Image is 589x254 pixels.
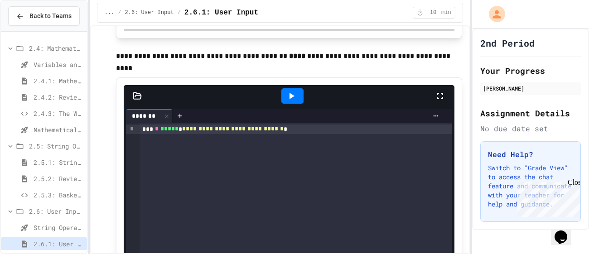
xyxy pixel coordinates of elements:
[441,9,451,16] span: min
[34,158,83,167] span: 2.5.1: String Operators
[29,141,83,151] span: 2.5: String Operators
[29,43,83,53] span: 2.4: Mathematical Operators
[480,64,581,77] h2: Your Progress
[34,174,83,183] span: 2.5.2: Review - String Operators
[514,178,580,217] iframe: chat widget
[34,76,83,86] span: 2.4.1: Mathematical Operators
[34,125,83,134] span: Mathematical Operators - Quiz
[29,11,72,21] span: Back to Teams
[105,9,115,16] span: ...
[488,163,573,209] p: Switch to "Grade View" to access the chat feature and communicate with your teacher for help and ...
[488,149,573,160] h3: Need Help?
[480,107,581,120] h2: Assignment Details
[483,84,578,92] div: [PERSON_NAME]
[34,60,83,69] span: Variables and Data types - Quiz
[125,9,174,16] span: 2.6: User Input
[118,9,121,16] span: /
[480,37,535,49] h1: 2nd Period
[34,190,83,200] span: 2.5.3: Basketballs and Footballs
[29,206,83,216] span: 2.6: User Input
[8,6,80,26] button: Back to Teams
[34,223,83,232] span: String Operators - Quiz
[426,9,440,16] span: 10
[4,4,63,58] div: Chat with us now!Close
[178,9,181,16] span: /
[480,123,581,134] div: No due date set
[34,109,83,118] span: 2.4.3: The World's Worst [PERSON_NAME] Market
[551,218,580,245] iframe: chat widget
[34,239,83,249] span: 2.6.1: User Input
[34,92,83,102] span: 2.4.2: Review - Mathematical Operators
[184,7,258,18] span: 2.6.1: User Input
[479,4,507,24] div: My Account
